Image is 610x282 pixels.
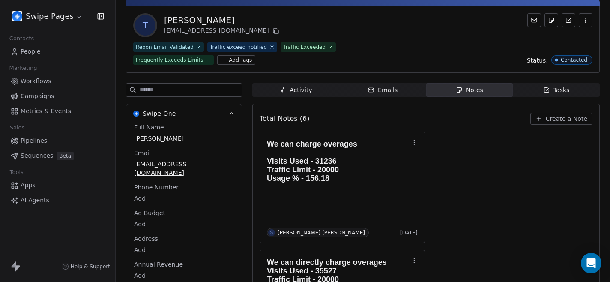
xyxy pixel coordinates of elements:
[7,104,108,118] a: Metrics & Events
[135,15,155,36] span: T
[136,43,194,51] div: Reoon Email Validated
[10,9,84,24] button: Swipe Pages
[164,26,281,36] div: [EMAIL_ADDRESS][DOMAIN_NAME]
[164,14,281,26] div: [PERSON_NAME]
[134,271,234,280] span: Add
[530,113,592,125] button: Create a Note
[267,140,409,183] h1: We can charge overages
[132,234,160,243] span: Address
[62,263,110,270] a: Help & Support
[133,111,139,117] img: Swipe One
[6,121,28,134] span: Sales
[7,134,108,148] a: Pipelines
[7,193,108,207] a: AI Agents
[283,43,326,51] div: Traffic Exceeded
[134,134,234,143] span: [PERSON_NAME]
[7,149,108,163] a: SequencesBeta
[126,104,242,123] button: Swipe OneSwipe One
[267,165,339,174] span: Traffic Limit - 20000
[132,149,152,157] span: Email
[267,174,329,183] span: Usage % - 156.18
[134,220,234,228] span: Add
[21,196,49,205] span: AI Agents
[134,194,234,203] span: Add
[21,151,53,160] span: Sequences
[12,11,22,21] img: user_01J93QE9VH11XXZQZDP4TWZEES.jpg
[546,114,587,123] span: Create a Note
[278,230,365,236] div: [PERSON_NAME] [PERSON_NAME]
[267,267,337,275] span: Visits Used - 35527
[134,246,234,254] span: Add
[581,253,601,273] div: Open Intercom Messenger
[21,47,41,56] span: People
[132,209,167,217] span: Ad Budget
[134,160,234,177] span: [EMAIL_ADDRESS][DOMAIN_NAME]
[217,55,256,65] button: Add Tags
[21,107,71,116] span: Metrics & Events
[21,77,51,86] span: Workflows
[270,229,273,236] div: S
[260,114,309,124] span: Total Notes (6)
[6,32,38,45] span: Contacts
[267,157,337,165] span: Visits Used - 31236
[279,86,312,95] div: Activity
[400,229,418,236] span: [DATE]
[6,166,27,179] span: Tools
[21,181,36,190] span: Apps
[561,57,587,63] div: Contacted
[21,136,47,145] span: Pipelines
[527,56,548,65] span: Status:
[136,56,203,64] div: Frequently Exceeds Limits
[6,62,41,75] span: Marketing
[132,260,185,269] span: Annual Revenue
[21,92,54,101] span: Campaigns
[7,178,108,192] a: Apps
[71,263,110,270] span: Help & Support
[57,152,74,160] span: Beta
[543,86,570,95] div: Tasks
[368,86,398,95] div: Emails
[7,89,108,103] a: Campaigns
[7,74,108,88] a: Workflows
[132,183,180,192] span: Phone Number
[210,43,267,51] div: Traffic exceed notified
[26,11,74,22] span: Swipe Pages
[132,123,166,132] span: Full Name
[7,45,108,59] a: People
[143,109,176,118] span: Swipe One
